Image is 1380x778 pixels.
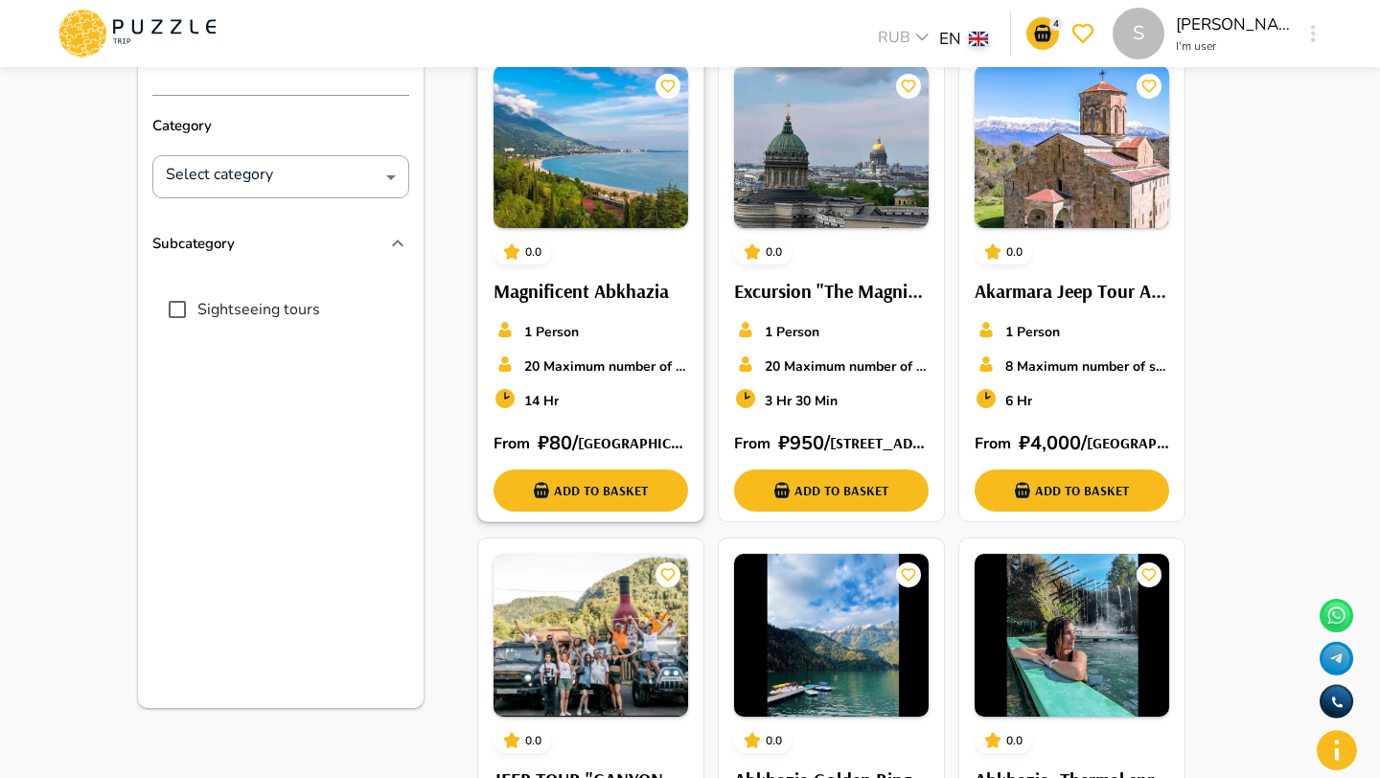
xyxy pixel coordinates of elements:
[1176,12,1291,37] p: [PERSON_NAME]
[152,274,409,353] div: Subcategory
[1113,8,1164,59] div: S
[498,239,525,265] button: card_icons
[494,276,688,307] h6: Magnificent Abkhazia
[1005,391,1032,411] p: 6 Hr
[1137,74,1161,99] button: card_icons
[1049,17,1063,32] p: 4
[1006,243,1023,261] p: 0.0
[655,562,680,587] button: card_icons
[152,214,409,274] div: Subcategory
[734,554,929,717] img: PuzzleTrip
[1030,429,1081,458] p: 4,000
[872,26,939,54] div: RUB
[739,239,766,265] button: card_icons
[790,429,824,458] p: 950
[765,356,929,377] p: 20 Maximum number of seats
[830,431,929,456] h6: [STREET_ADDRESS]
[979,727,1006,754] button: card_icons
[734,432,778,455] p: From
[739,727,766,754] button: card_icons
[1019,429,1030,458] p: ₽
[524,356,688,377] p: 20 Maximum number of seats
[975,276,1169,307] h6: Akarmara Jeep Tour Abkhazia
[578,431,688,456] h6: [GEOGRAPHIC_DATA], [GEOGRAPHIC_DATA], [GEOGRAPHIC_DATA]
[765,391,838,411] p: 3 Hr 30 Min
[197,298,320,321] span: Sightseeing tours
[765,322,819,342] p: 1 Person
[734,469,929,512] button: Add to basket
[152,96,409,156] p: Category
[1087,431,1169,456] h6: [GEOGRAPHIC_DATA], [GEOGRAPHIC_DATA], [GEOGRAPHIC_DATA]
[525,243,541,261] p: 0.0
[494,65,688,228] img: PuzzleTrip
[734,276,929,307] h6: Excursion "The Magnificent Petersburg of [PERSON_NAME] the Great"
[896,562,921,587] button: card_icons
[524,391,559,411] p: 14 Hr
[896,74,921,99] button: card_icons
[1026,17,1059,50] button: notifications
[1005,356,1169,377] p: 8 Maximum number of seats
[1176,37,1291,55] p: I'm user
[1137,562,1161,587] button: card_icons
[734,65,929,228] img: PuzzleTrip
[494,554,688,717] img: PuzzleTrip
[766,732,782,749] p: 0.0
[824,429,830,458] p: /
[979,239,1006,265] button: card_icons
[538,429,549,458] p: ₽
[1081,429,1087,458] p: /
[494,469,688,512] button: Add to basket
[778,429,790,458] p: ₽
[494,432,538,455] p: From
[1006,732,1023,749] p: 0.0
[498,727,525,754] button: card_icons
[524,322,579,342] p: 1 Person
[975,554,1169,717] img: PuzzleTrip
[766,243,782,261] p: 0.0
[975,65,1169,228] img: PuzzleTrip
[549,429,572,458] p: 80
[939,27,961,52] p: EN
[152,233,235,255] p: Subcategory
[975,432,1019,455] p: From
[655,74,680,99] button: card_icons
[572,429,578,458] p: /
[1067,17,1099,50] button: favorite
[1005,322,1060,342] p: 1 Person
[969,32,988,46] img: lang
[525,732,541,749] p: 0.0
[975,469,1169,512] button: Add to basket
